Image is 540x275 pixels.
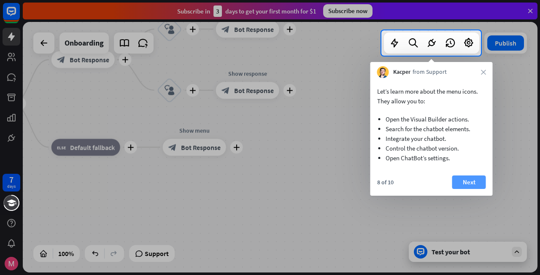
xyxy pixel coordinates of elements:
button: Open LiveChat chat widget [7,3,32,29]
li: Open ChatBot’s settings. [386,153,478,163]
div: 8 of 10 [377,178,394,186]
li: Search for the chatbot elements. [386,124,478,134]
i: close [481,70,486,75]
li: Open the Visual Builder actions. [386,114,478,124]
button: Next [452,175,486,189]
li: Control the chatbot version. [386,143,478,153]
span: from Support [413,68,447,76]
li: Integrate your chatbot. [386,134,478,143]
span: Kacper [393,68,410,76]
p: Let’s learn more about the menu icons. They allow you to: [377,86,486,106]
